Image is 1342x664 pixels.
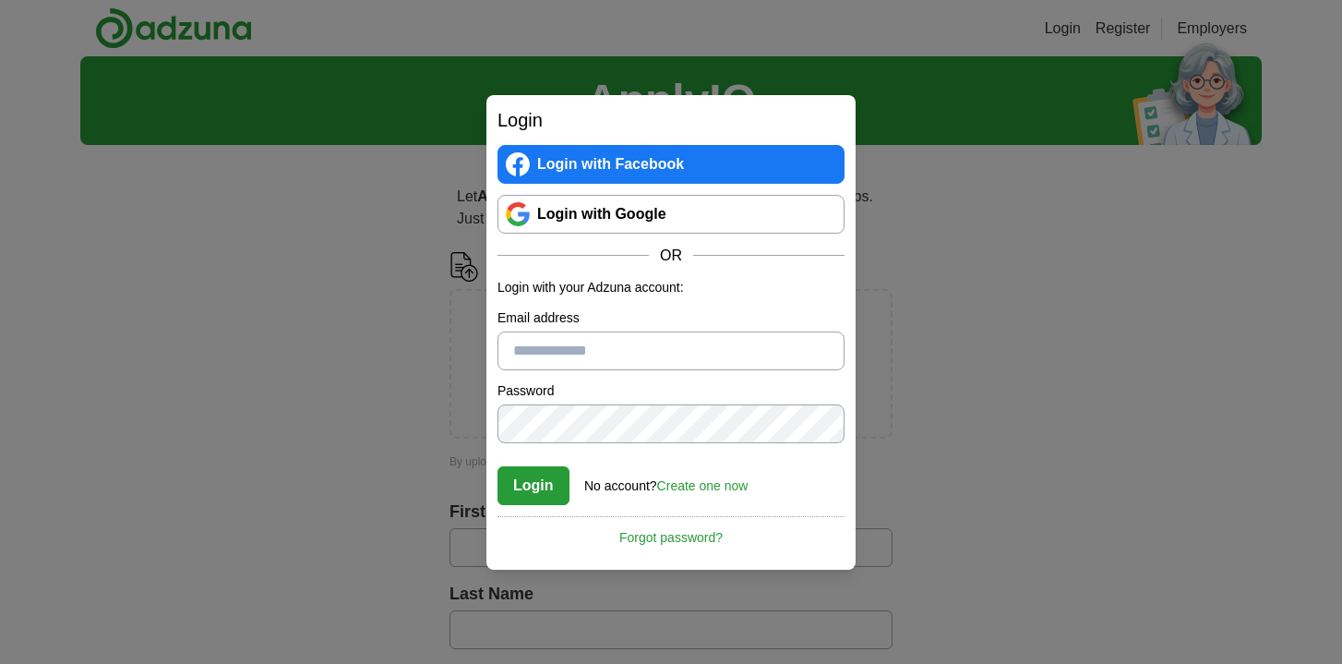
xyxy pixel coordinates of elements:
button: Login [497,466,569,505]
div: No account? [584,465,748,496]
a: Create one now [657,478,749,493]
a: Forgot password? [497,516,845,548]
label: Email address [497,308,845,328]
h2: Login [497,106,845,134]
p: Login with your Adzuna account: [497,278,845,297]
a: Login with Google [497,195,845,234]
span: OR [649,245,693,267]
label: Password [497,381,845,401]
a: Login with Facebook [497,145,845,184]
